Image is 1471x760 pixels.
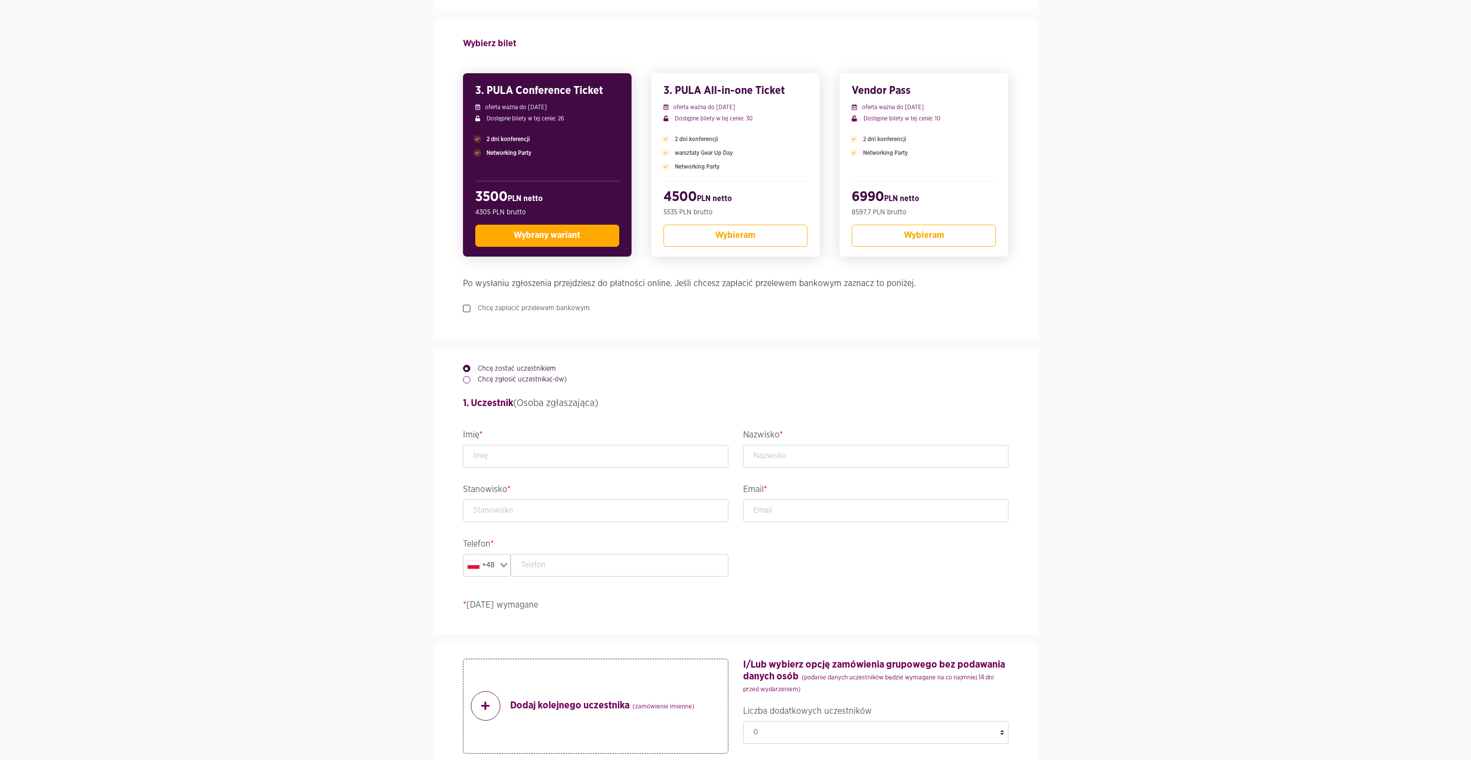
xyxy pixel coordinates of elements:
label: Chcę zostać uczestnikiem [470,364,556,374]
h3: Vendor Pass [852,83,996,98]
p: Dostępne bilety w tej cenie: 10 [852,114,996,123]
span: Networking Party [487,148,531,157]
p: 4305 PLN brutto [475,207,619,217]
input: Telefon [511,554,728,577]
span: Networking Party [863,148,908,157]
small: (zamówienie imienne) [633,703,694,710]
p: oferta ważna do [DATE] [663,103,808,112]
strong: Dodaj kolejnego uczestnika [510,700,694,713]
p: Dostępne bilety w tej cenie: 26 [475,114,619,123]
button: Wybieram [852,225,996,247]
input: Imię [463,445,728,468]
span: Wybieram [904,231,944,240]
p: Dostępne bilety w tej cenie: 30 [663,114,808,123]
label: Chcę zgłosić uczestnika(-ów) [470,375,567,384]
span: PLN netto [884,195,919,203]
input: Nazwisko [743,445,1009,468]
strong: 1. Uczestnik [463,398,513,408]
span: PLN netto [697,195,732,203]
h2: 6990 [852,189,996,207]
p: 5535 PLN brutto [663,207,808,217]
legend: Stanowisko [463,482,728,499]
h4: Po wysłaniu zgłoszenia przejdziesz do płatności online. Jeśli chcesz zapłacić przelewem bankowym ... [463,276,1009,291]
span: warsztaty Gear Up Day [675,148,733,157]
button: Wybrany wariant [475,225,619,247]
legend: Telefon [463,537,728,554]
span: Wybieram [715,231,755,240]
h2: 3500 [475,189,619,207]
label: Chcę zapłacić przelewem bankowym [470,303,590,313]
legend: Imię [463,428,728,445]
span: 2 dni konferencji [863,135,906,144]
legend: Email [743,482,1009,499]
span: Networking Party [675,162,720,171]
div: +48 [465,556,497,574]
h4: I/Lub wybierz opcję zamówienia grupowego bez podawania danych osób [743,659,1009,694]
h3: 3. PULA Conference Ticket [475,83,619,98]
legend: Nazwisko [743,428,1009,445]
input: Stanowisko [463,499,728,522]
h2: 4500 [663,189,808,207]
button: Wybieram [663,225,808,247]
h3: 3. PULA All-in-one Ticket [663,83,808,98]
div: Search for option [463,554,511,577]
p: oferta ważna do [DATE] [475,103,619,112]
h4: (Osoba zgłaszająca) [463,396,1009,410]
p: oferta ważna do [DATE] [852,103,996,112]
legend: Liczba dodatkowych uczestników [743,704,1009,721]
p: [DATE] wymagane [463,599,1009,612]
span: PLN netto [508,195,543,203]
span: 2 dni konferencji [487,135,530,144]
span: Wybrany wariant [514,231,580,240]
p: 8597.7 PLN brutto [852,207,996,217]
img: pl.svg [467,561,480,569]
small: (podanie danych uczestników będzie wymagane na co najmniej 14 dni przed wydarzeniem) [743,674,994,693]
h4: Wybierz bilet [463,34,1009,54]
span: 2 dni konferencji [675,135,718,144]
input: Email [743,499,1009,522]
